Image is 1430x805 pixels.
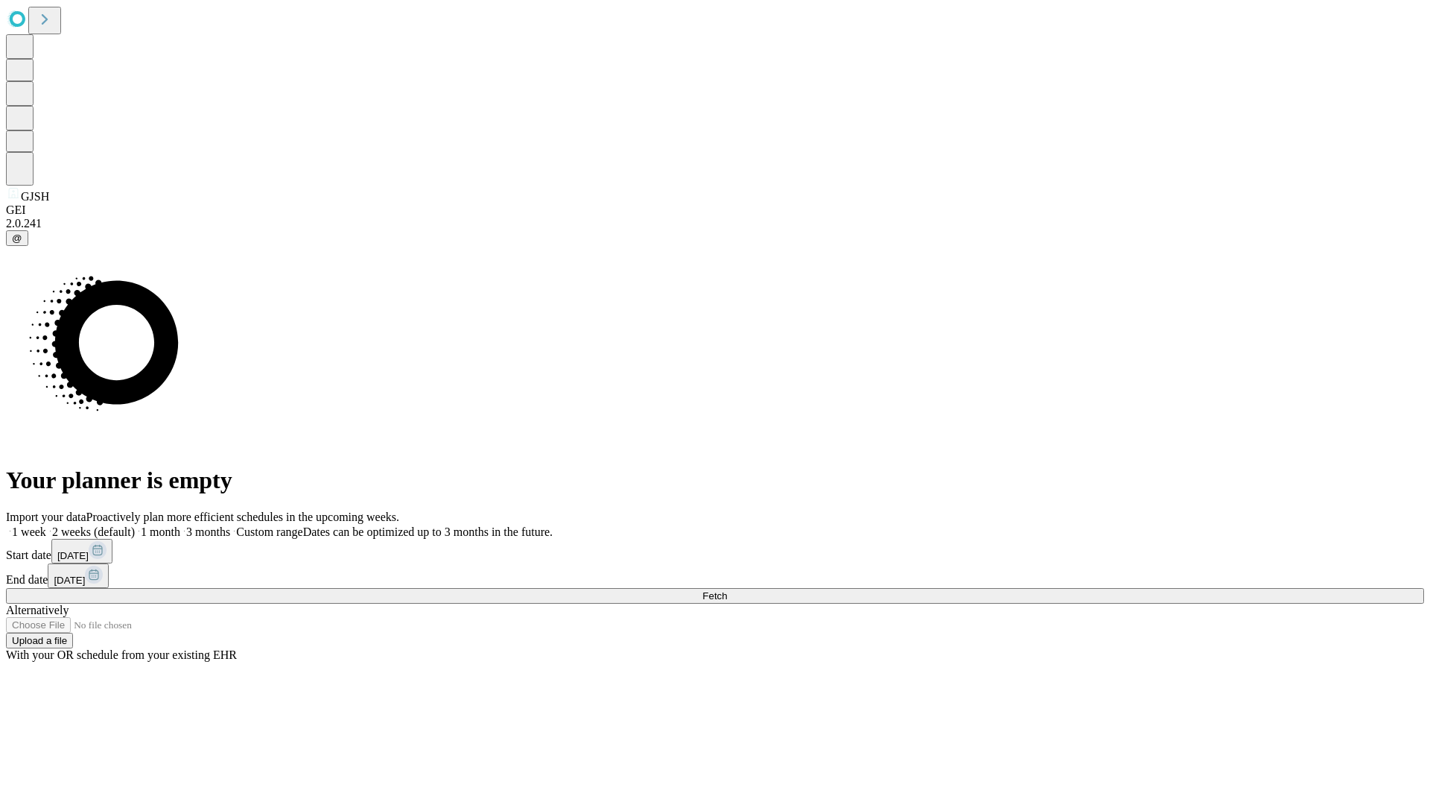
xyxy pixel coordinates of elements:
span: 3 months [186,525,230,538]
button: [DATE] [48,563,109,588]
span: Fetch [702,590,727,602]
button: @ [6,230,28,246]
span: Dates can be optimized up to 3 months in the future. [303,525,553,538]
div: 2.0.241 [6,217,1424,230]
span: GJSH [21,190,49,203]
span: Custom range [236,525,302,538]
button: [DATE] [51,539,112,563]
span: Import your data [6,511,86,523]
span: With your OR schedule from your existing EHR [6,648,237,661]
button: Fetch [6,588,1424,604]
button: Upload a file [6,633,73,648]
span: Proactively plan more efficient schedules in the upcoming weeks. [86,511,399,523]
div: GEI [6,203,1424,217]
span: @ [12,233,22,244]
span: [DATE] [54,575,85,586]
div: End date [6,563,1424,588]
span: Alternatively [6,604,69,616]
span: 1 week [12,525,46,538]
span: [DATE] [57,550,89,561]
h1: Your planner is empty [6,467,1424,494]
span: 1 month [141,525,180,538]
span: 2 weeks (default) [52,525,135,538]
div: Start date [6,539,1424,563]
